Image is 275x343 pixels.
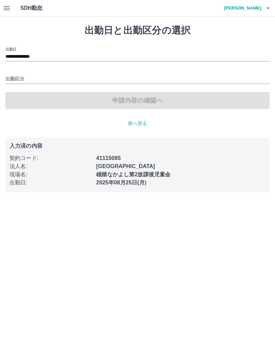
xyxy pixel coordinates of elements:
p: 法人名 : [10,162,92,170]
b: 2025年08月25日(月) [96,180,146,185]
label: 出勤日 [5,47,16,52]
p: 前へ戻る [5,120,270,127]
p: 現場名 : [10,170,92,179]
p: 入力済の内容 [10,143,265,149]
p: 出勤日 : [10,179,92,187]
h1: 出勤日と出勤区分の選択 [5,25,270,36]
b: 41115085 [96,155,121,161]
b: [GEOGRAPHIC_DATA] [96,163,155,169]
p: 契約コード : [10,154,92,162]
b: 雄踏なかよし第2放課後児童会 [96,171,170,177]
